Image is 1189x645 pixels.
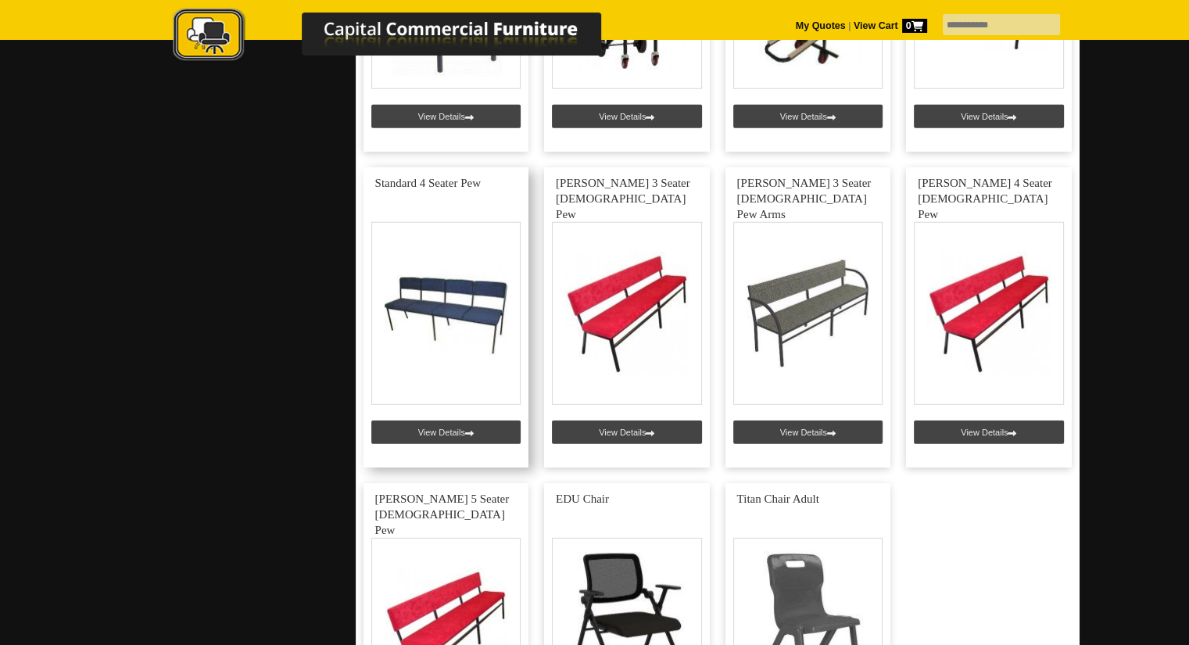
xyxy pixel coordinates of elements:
[130,8,677,70] a: Capital Commercial Furniture Logo
[130,8,677,65] img: Capital Commercial Furniture Logo
[796,20,846,31] a: My Quotes
[851,20,926,31] a: View Cart0
[902,19,927,33] span: 0
[854,20,927,31] strong: View Cart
